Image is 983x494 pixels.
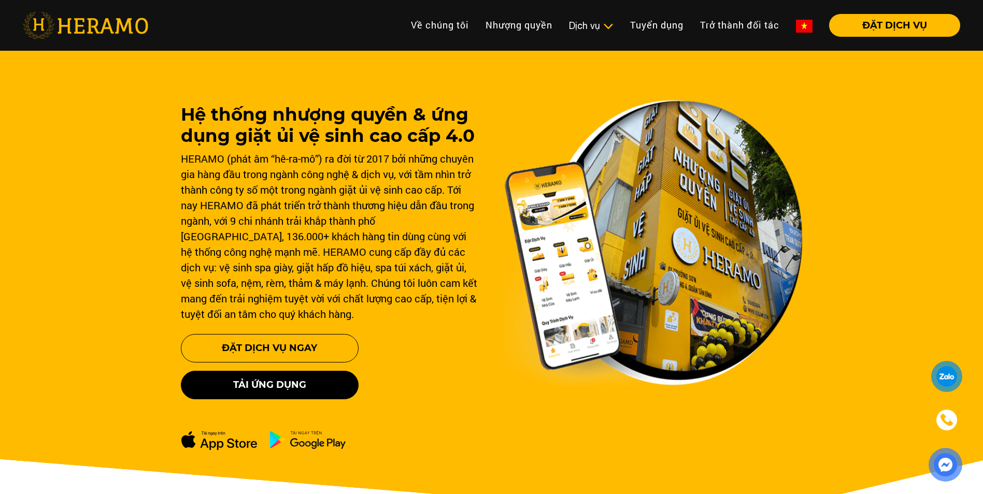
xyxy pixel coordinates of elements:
a: Trở thành đối tác [692,14,788,36]
a: phone-icon [933,406,961,434]
img: subToggleIcon [603,21,614,32]
img: apple-dowload [181,430,258,451]
img: phone-icon [939,413,954,427]
button: ĐẶT DỊCH VỤ [829,14,960,37]
a: Nhượng quyền [477,14,561,36]
button: Tải ứng dụng [181,371,359,399]
img: heramo-logo.png [23,12,148,39]
button: Đặt Dịch Vụ Ngay [181,334,359,362]
a: Tuyển dụng [622,14,692,36]
div: HERAMO (phát âm “hê-ra-mô”) ra đời từ 2017 bởi những chuyên gia hàng đầu trong ngành công nghệ & ... [181,151,479,322]
a: Về chúng tôi [403,14,477,36]
div: Dịch vụ [569,19,614,33]
h1: Hệ thống nhượng quyền & ứng dụng giặt ủi vệ sinh cao cấp 4.0 [181,104,479,147]
a: ĐẶT DỊCH VỤ [821,21,960,30]
img: vn-flag.png [796,20,813,33]
img: banner [504,100,803,386]
img: ch-dowload [269,430,346,449]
